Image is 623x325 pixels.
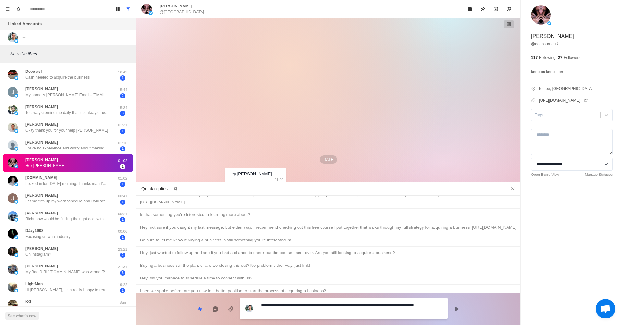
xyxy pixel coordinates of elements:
[14,235,18,239] img: picture
[531,5,551,25] img: picture
[14,111,18,115] img: picture
[25,92,110,98] p: My name is [PERSON_NAME] Email - [EMAIL_ADDRESS][DOMAIN_NAME] Cell 754-224- 7086
[476,3,489,16] button: Pin
[120,75,125,81] span: 1
[25,86,58,92] p: [PERSON_NAME]
[115,264,131,270] p: 21:34
[25,263,58,269] p: [PERSON_NAME]
[140,224,517,231] div: Hey, not sure if you caught my last message, but either way, I recommend checking out this free c...
[228,170,272,177] div: Hey [PERSON_NAME]
[115,87,131,93] p: 15:44
[25,198,110,204] p: Let me firm up my work schedule and I will set up a time. Thanks
[209,303,222,316] button: Reply with AI
[120,182,125,187] span: 1
[10,51,123,57] p: No active filters
[8,158,18,168] img: picture
[25,181,110,187] p: Locked in for [DATE] morning. Thanks man I’m looking forward to it.
[115,193,131,199] p: 00:41
[25,287,110,293] p: Hi [PERSON_NAME], I am really happy to read you. Surely the way you could drop in business which ...
[123,50,131,58] button: Add filters
[539,97,588,103] a: [URL][DOMAIN_NAME]
[14,271,18,275] img: picture
[14,39,18,43] img: picture
[538,86,593,92] p: Tempe, [GEOGRAPHIC_DATA]
[8,87,18,97] img: picture
[320,155,337,164] p: [DATE]
[120,270,125,276] span: 3
[140,237,517,244] div: Be sure to let me know if buying a business is still something you're interested in!
[225,303,238,316] button: Add media
[140,191,517,206] div: Here is a link to a video that is going to outline in more depth, what we do and how we can help,...
[120,111,125,116] span: 3
[13,4,23,14] button: Notifications
[115,300,131,305] p: Sun
[141,4,152,14] img: picture
[8,193,18,203] img: picture
[14,289,18,292] img: picture
[140,262,517,269] div: Buying a business still the plan, or are we closing this out? No problem either way, just lmk!
[25,110,110,116] p: To always remind me daily that it is always the plan
[25,246,58,252] p: [PERSON_NAME]
[531,32,574,40] p: [PERSON_NAME]
[3,4,13,14] button: Menu
[14,76,18,80] img: picture
[120,129,125,134] span: 1
[120,93,125,98] span: 2
[585,172,613,177] a: Manage Statuses
[8,70,18,79] img: picture
[25,228,43,234] p: DJay1908
[141,186,168,192] p: Quick replies
[120,235,125,240] span: 1
[25,69,42,74] p: Dope asf
[115,105,131,110] p: 15:34
[14,147,18,151] img: picture
[140,211,517,218] div: Is that something you're interested in learning more about?
[170,184,181,194] button: Edit quick replies
[25,305,110,310] p: Hey [PERSON_NAME], I’m Kine, founder of Dominis Technologies. It’s an AI enterprise fintech platf...
[8,123,18,132] img: picture
[463,3,476,16] button: Mark as read
[564,55,580,60] p: Followers
[14,200,18,204] img: picture
[25,175,57,181] p: [DOMAIN_NAME]
[245,305,253,312] img: picture
[547,21,551,25] img: picture
[149,11,153,15] img: picture
[120,253,125,258] span: 2
[14,164,18,168] img: picture
[25,163,65,169] p: Hey [PERSON_NAME]
[120,164,125,169] span: 1
[558,55,562,60] p: 27
[120,306,125,311] span: 1
[8,229,18,239] img: picture
[275,176,284,183] p: 01:02
[120,288,125,293] span: 1
[8,176,18,186] img: picture
[8,264,18,274] img: picture
[8,300,18,309] img: picture
[489,3,502,16] button: Archive
[596,299,615,318] div: Open chat
[25,139,58,145] p: [PERSON_NAME]
[502,3,515,16] button: Add reminder
[25,104,58,110] p: [PERSON_NAME]
[25,269,110,275] p: My Bad [URL][DOMAIN_NAME] was wrong [PERSON_NAME] if you know any laundry mat owners in [US_STATE...
[115,158,131,163] p: 01:02
[115,176,131,181] p: 01:02
[531,41,559,47] a: @eosbourne
[193,303,206,316] button: Quick replies
[20,33,28,41] button: Add account
[25,145,110,151] p: I have no experience and worry about making a big mistake
[120,146,125,151] span: 1
[531,172,559,177] a: Open Board View
[120,217,125,222] span: 1
[115,247,131,252] p: 23:21
[8,211,18,221] img: picture
[14,253,18,257] img: picture
[5,312,39,320] button: See what's new
[25,210,58,216] p: [PERSON_NAME]
[120,200,125,205] span: 1
[8,32,18,42] img: picture
[531,55,538,60] p: 117
[25,216,110,222] p: Right now would be finding the right deal with a good structure. I would love to run my business ...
